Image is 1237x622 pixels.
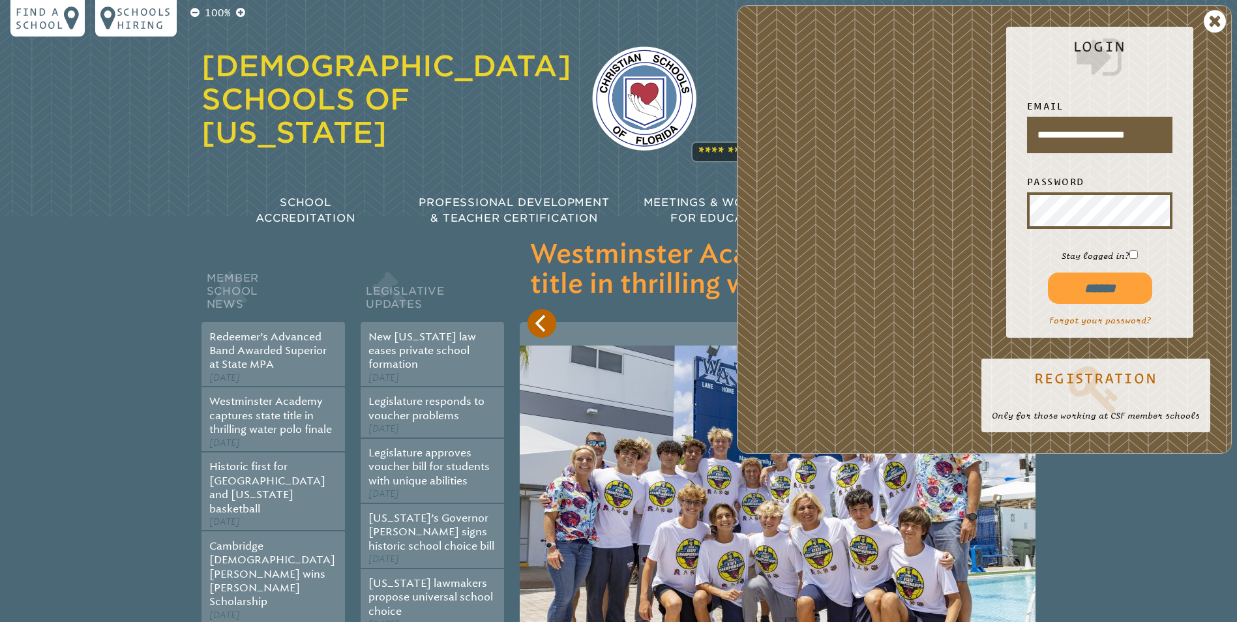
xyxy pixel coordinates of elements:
[209,540,335,608] a: Cambridge [DEMOGRAPHIC_DATA][PERSON_NAME] wins [PERSON_NAME] Scholarship
[16,5,64,31] p: Find a school
[209,460,325,514] a: Historic first for [GEOGRAPHIC_DATA] and [US_STATE] basketball
[209,516,240,527] span: [DATE]
[368,577,493,617] a: [US_STATE] lawmakers propose universal school choice
[1049,316,1151,325] a: Forgot your password?
[1017,250,1183,262] p: Stay logged in?
[419,196,609,224] span: Professional Development & Teacher Certification
[368,512,494,552] a: [US_STATE]’s Governor [PERSON_NAME] signs historic school choice bill
[717,55,1036,159] p: The agency that [US_STATE]’s [DEMOGRAPHIC_DATA] schools rely on for best practices in accreditati...
[368,372,399,383] span: [DATE]
[201,49,571,149] a: [DEMOGRAPHIC_DATA] Schools of [US_STATE]
[361,269,504,322] h2: Legislative Updates
[209,372,240,383] span: [DATE]
[368,554,399,565] span: [DATE]
[530,240,1025,300] h3: Westminster Academy captures state title in thrilling water polo finale
[202,5,233,21] p: 100%
[209,331,327,371] a: Redeemer’s Advanced Band Awarded Superior at State MPA
[1017,38,1183,83] h2: Login
[201,269,345,322] h2: Member School News
[209,437,240,449] span: [DATE]
[368,423,399,434] span: [DATE]
[1027,174,1172,190] label: Password
[992,409,1200,422] p: Only for those working at CSF member schools
[592,46,696,151] img: csf-logo-web-colors.png
[644,196,803,224] span: Meetings & Workshops for Educators
[368,331,476,371] a: New [US_STATE] law eases private school formation
[117,5,171,31] p: Schools Hiring
[368,395,484,421] a: Legislature responds to voucher problems
[992,363,1200,415] a: Registration
[209,395,332,436] a: Westminster Academy captures state title in thrilling water polo finale
[368,488,399,499] span: [DATE]
[1027,98,1172,114] label: Email
[528,309,556,338] button: Previous
[368,447,490,487] a: Legislature approves voucher bill for students with unique abilities
[256,196,355,224] span: School Accreditation
[209,610,240,621] span: [DATE]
